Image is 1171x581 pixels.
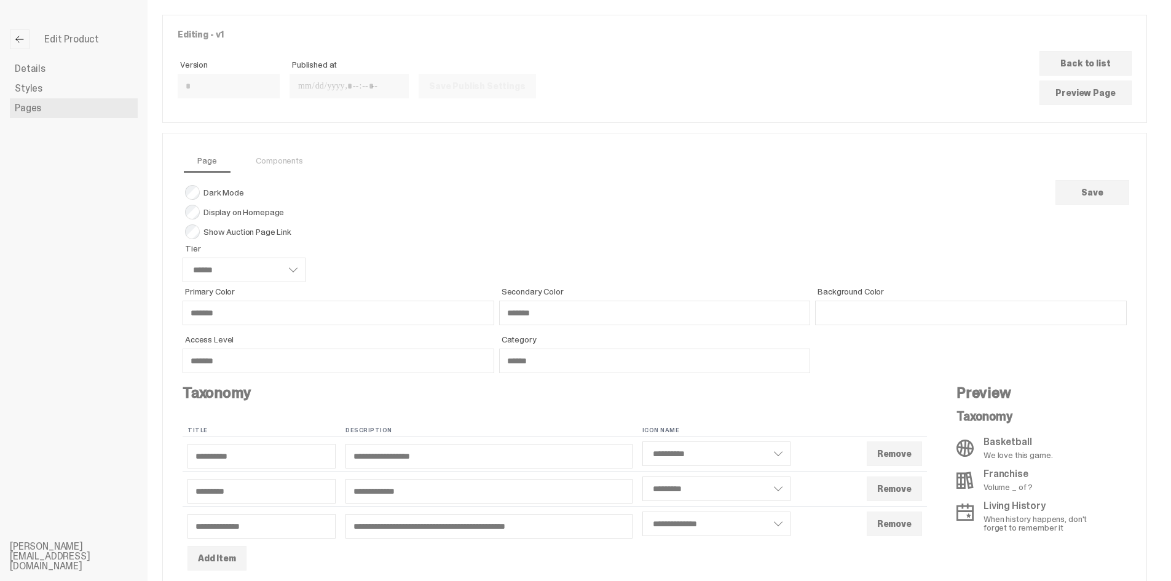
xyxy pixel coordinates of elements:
button: Remove [867,512,922,536]
a: Page [187,148,226,173]
p: Volume _ of ? [984,483,1033,491]
input: Background Color [815,301,1127,325]
input: Category [499,349,811,373]
a: Components [246,148,312,173]
span: Pages [15,103,41,113]
p: We love this game. [984,451,1052,459]
input: Dark Mode [185,185,200,200]
a: Preview Page [1039,81,1132,105]
p: When history happens, don't forget to remember it [984,515,1107,532]
h4: Preview [956,385,1107,400]
span: Show Auction Page Link [185,224,306,239]
span: Primary Color [185,287,494,296]
span: Category [502,335,811,344]
span: Details [15,64,45,74]
input: Primary Color [183,301,494,325]
input: Secondary Color [499,301,811,325]
span: Tier [185,244,306,253]
input: Version [178,74,280,98]
span: Background Color [818,287,1127,296]
span: Secondary Color [502,287,811,296]
li: [PERSON_NAME][EMAIL_ADDRESS][DOMAIN_NAME] [10,542,157,571]
a: Styles [10,79,138,98]
select: Tier [183,258,306,282]
span: Access Level [185,335,494,344]
span: Display on Homepage [185,205,306,219]
button: Remove [867,476,922,501]
p: Basketball [984,437,1052,447]
span: Edit Product [44,34,99,44]
p: Editing - v1 [178,30,1132,46]
input: Display on Homepage [185,205,200,219]
button: Save [1055,180,1129,205]
input: Show Auction Page Link [185,224,200,239]
input: Access Level [183,349,494,373]
p: Living History [984,501,1107,511]
input: Published at [290,74,409,98]
th: Icon Name [637,425,795,437]
a: Back to list [1039,51,1132,76]
button: Add Item [187,546,246,571]
button: Remove [867,441,922,466]
span: Published at [292,60,409,69]
p: Franchise [984,469,1033,479]
h4: Taxonomy [183,385,927,400]
span: Dark Mode [185,185,306,200]
span: Version [180,60,280,69]
span: Styles [15,84,42,93]
a: Details [10,59,138,79]
a: Pages [10,98,138,118]
th: Title [183,425,341,437]
th: Description [341,425,637,437]
p: Taxonomy [956,410,1107,422]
